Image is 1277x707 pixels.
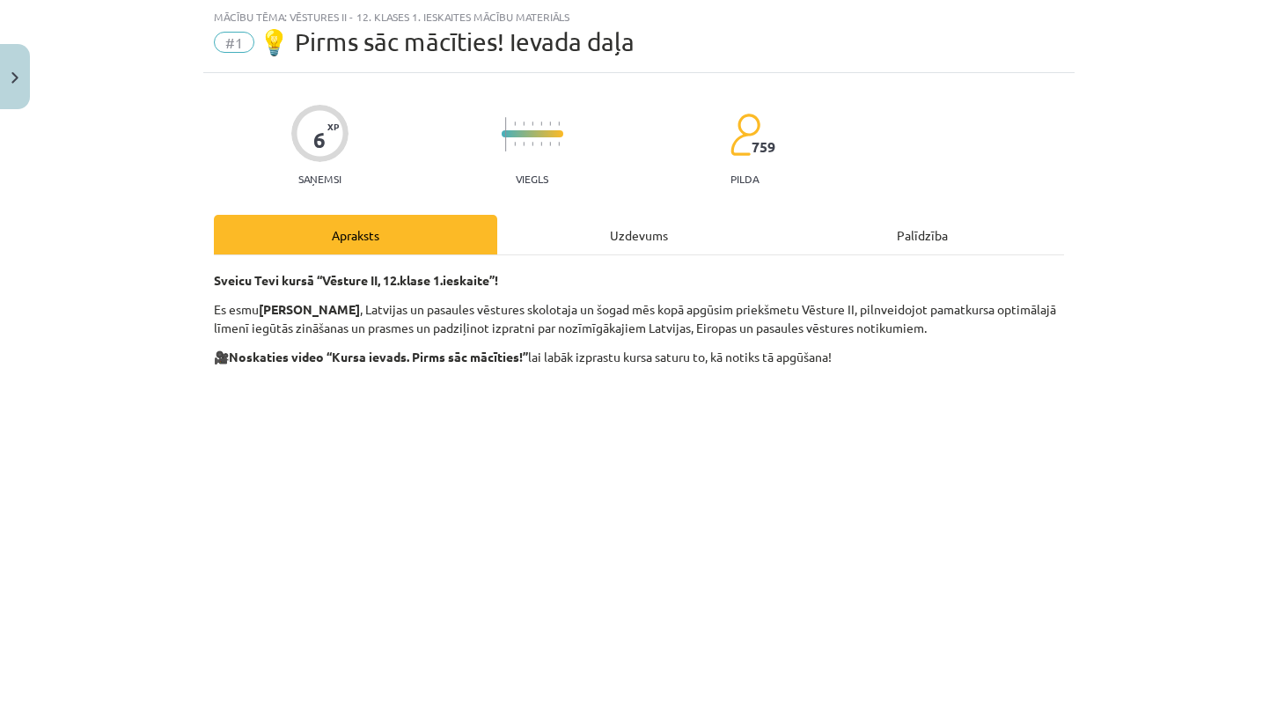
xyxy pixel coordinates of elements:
[558,142,560,146] img: icon-short-line-57e1e144782c952c97e751825c79c345078a6d821885a25fce030b3d8c18986b.svg
[514,122,516,126] img: icon-short-line-57e1e144782c952c97e751825c79c345078a6d821885a25fce030b3d8c18986b.svg
[505,117,507,151] img: icon-long-line-d9ea69661e0d244f92f715978eff75569469978d946b2353a9bb055b3ed8787d.svg
[523,122,525,126] img: icon-short-line-57e1e144782c952c97e751825c79c345078a6d821885a25fce030b3d8c18986b.svg
[259,27,635,56] span: 💡 Pirms sāc mācīties! Ievada daļa
[327,122,339,131] span: XP
[214,348,1064,366] p: 🎥 lai labāk izprastu kursa saturu to, kā notiks tā apgūšana!
[549,142,551,146] img: icon-short-line-57e1e144782c952c97e751825c79c345078a6d821885a25fce030b3d8c18986b.svg
[540,122,542,126] img: icon-short-line-57e1e144782c952c97e751825c79c345078a6d821885a25fce030b3d8c18986b.svg
[214,11,1064,23] div: Mācību tēma: Vēstures ii - 12. klases 1. ieskaites mācību materiāls
[214,215,497,254] div: Apraksts
[214,300,1064,337] p: Es esmu , Latvijas un pasaules vēstures skolotaja un šogad mēs kopā apgūsim priekšmetu Vēsture II...
[730,173,759,185] p: pilda
[730,113,760,157] img: students-c634bb4e5e11cddfef0936a35e636f08e4e9abd3cc4e673bd6f9a4125e45ecb1.svg
[532,122,533,126] img: icon-short-line-57e1e144782c952c97e751825c79c345078a6d821885a25fce030b3d8c18986b.svg
[229,349,528,365] strong: Noskaties video “Kursa ievads. Pirms sāc mācīties!”
[540,142,542,146] img: icon-short-line-57e1e144782c952c97e751825c79c345078a6d821885a25fce030b3d8c18986b.svg
[214,32,254,53] span: #1
[781,215,1064,254] div: Palīdzība
[523,142,525,146] img: icon-short-line-57e1e144782c952c97e751825c79c345078a6d821885a25fce030b3d8c18986b.svg
[549,122,551,126] img: icon-short-line-57e1e144782c952c97e751825c79c345078a6d821885a25fce030b3d8c18986b.svg
[752,139,775,155] span: 759
[214,272,498,288] strong: Sveicu Tevi kursā “Vēsture II, 12.klase 1.ieskaite”!
[558,122,560,126] img: icon-short-line-57e1e144782c952c97e751825c79c345078a6d821885a25fce030b3d8c18986b.svg
[514,142,516,146] img: icon-short-line-57e1e144782c952c97e751825c79c345078a6d821885a25fce030b3d8c18986b.svg
[11,72,18,84] img: icon-close-lesson-0947bae3869378f0d4975bcd49f059093ad1ed9edebbc8119c70593378902aed.svg
[516,173,548,185] p: Viegls
[259,301,360,317] strong: [PERSON_NAME]
[497,215,781,254] div: Uzdevums
[313,128,326,152] div: 6
[291,173,349,185] p: Saņemsi
[532,142,533,146] img: icon-short-line-57e1e144782c952c97e751825c79c345078a6d821885a25fce030b3d8c18986b.svg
